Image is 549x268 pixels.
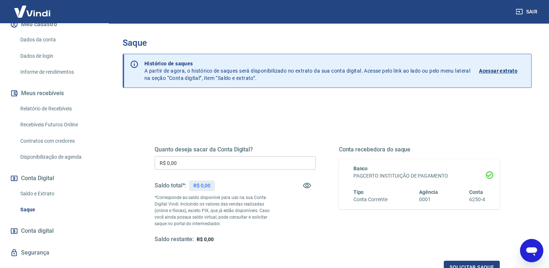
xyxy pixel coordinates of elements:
[17,186,100,201] a: Saldo e Extrato
[197,236,214,242] span: R$ 0,00
[479,67,517,74] p: Acessar extrato
[469,196,485,203] h6: 6250-4
[17,101,100,116] a: Relatório de Recebíveis
[155,182,186,189] h5: Saldo total*:
[21,226,54,236] span: Conta digital
[123,38,532,48] h3: Saque
[419,189,438,195] span: Agência
[9,245,100,261] a: Segurança
[353,172,486,180] h6: PAGCERTO INSTITUIÇÃO DE PAGAMENTO
[520,239,543,262] iframe: Botão para abrir a janela de mensagens
[419,196,438,203] h6: 0001
[17,49,100,64] a: Dados de login
[17,65,100,80] a: Informe de rendimentos
[353,196,388,203] h6: Conta Corrente
[353,189,364,195] span: Tipo
[469,189,483,195] span: Conta
[17,117,100,132] a: Recebíveis Futuros Online
[155,236,194,243] h5: Saldo restante:
[155,146,316,153] h5: Quanto deseja sacar da Conta Digital?
[17,150,100,165] a: Disponibilização de agenda
[155,194,275,227] p: *Corresponde ao saldo disponível para uso na sua Conta Digital Vindi. Incluindo os valores das ve...
[353,166,368,171] span: Banco
[9,223,100,239] a: Conta digital
[144,60,470,82] p: A partir de agora, o histórico de saques será disponibilizado no extrato da sua conta digital. Ac...
[17,32,100,47] a: Dados da conta
[9,85,100,101] button: Meus recebíveis
[9,16,100,32] button: Meu cadastro
[17,134,100,149] a: Contratos com credores
[144,60,470,67] p: Histórico de saques
[9,170,100,186] button: Conta Digital
[17,202,100,217] a: Saque
[514,5,540,19] button: Sair
[339,146,500,153] h5: Conta recebedora do saque
[193,182,210,190] p: R$ 0,00
[9,0,56,23] img: Vindi
[479,60,525,82] a: Acessar extrato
